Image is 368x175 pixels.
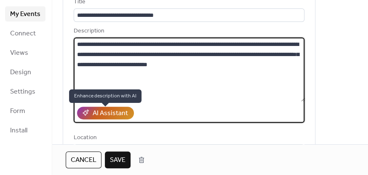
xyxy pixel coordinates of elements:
[10,126,27,136] span: Install
[5,6,45,22] a: My Events
[71,155,96,165] span: Cancel
[105,151,131,168] button: Save
[10,9,40,19] span: My Events
[110,155,125,165] span: Save
[69,89,141,103] span: Enhance description with AI
[5,26,45,41] a: Connect
[74,26,303,36] div: Description
[10,106,25,116] span: Form
[66,151,101,168] button: Cancel
[10,87,35,97] span: Settings
[10,48,28,58] span: Views
[5,65,45,80] a: Design
[5,45,45,60] a: Views
[5,84,45,99] a: Settings
[77,107,134,119] button: AI Assistant
[10,29,36,39] span: Connect
[5,123,45,138] a: Install
[10,67,31,78] span: Design
[5,103,45,118] a: Form
[74,133,303,143] div: Location
[93,108,128,118] div: AI Assistant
